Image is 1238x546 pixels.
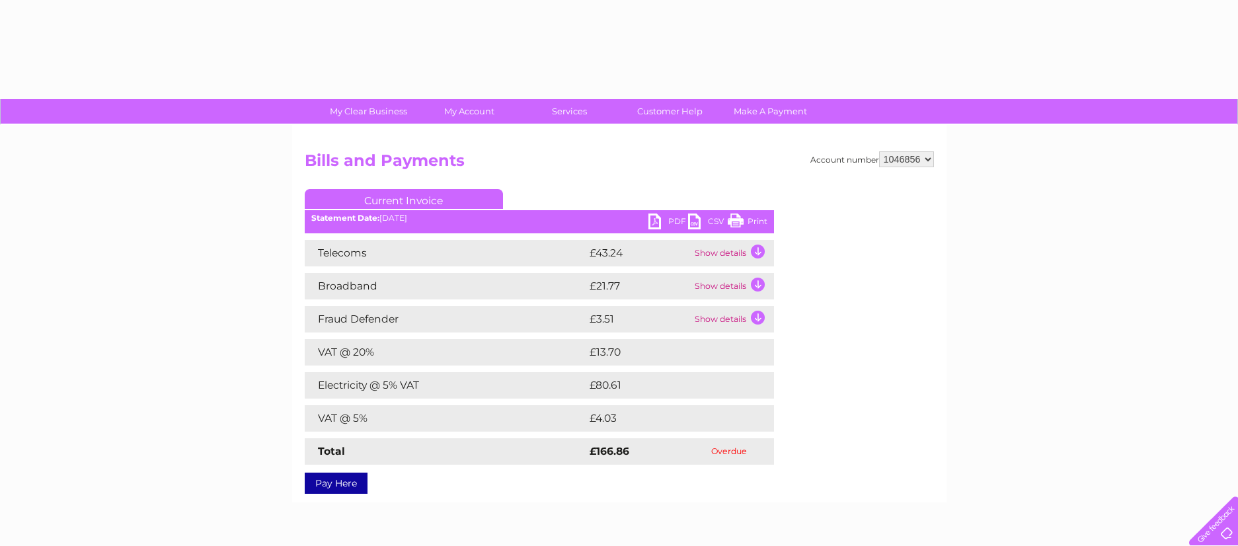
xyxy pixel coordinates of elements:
td: £21.77 [586,273,691,299]
a: PDF [648,214,688,233]
td: Electricity @ 5% VAT [305,372,586,399]
div: [DATE] [305,214,774,223]
td: £43.24 [586,240,691,266]
strong: £166.86 [590,445,629,457]
a: Print [728,214,767,233]
td: £80.61 [586,372,746,399]
td: Fraud Defender [305,306,586,332]
td: £13.70 [586,339,746,366]
strong: Total [318,445,345,457]
td: Show details [691,306,774,332]
h2: Bills and Payments [305,151,934,176]
td: VAT @ 5% [305,405,586,432]
b: Statement Date: [311,213,379,223]
td: VAT @ 20% [305,339,586,366]
a: Services [515,99,624,124]
td: Show details [691,273,774,299]
a: Current Invoice [305,189,503,209]
a: Make A Payment [716,99,825,124]
td: £3.51 [586,306,691,332]
div: Account number [810,151,934,167]
a: My Account [414,99,523,124]
a: Pay Here [305,473,368,494]
td: Broadband [305,273,586,299]
a: Customer Help [615,99,724,124]
a: My Clear Business [314,99,423,124]
td: £4.03 [586,405,743,432]
td: Overdue [684,438,774,465]
td: Telecoms [305,240,586,266]
a: CSV [688,214,728,233]
td: Show details [691,240,774,266]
